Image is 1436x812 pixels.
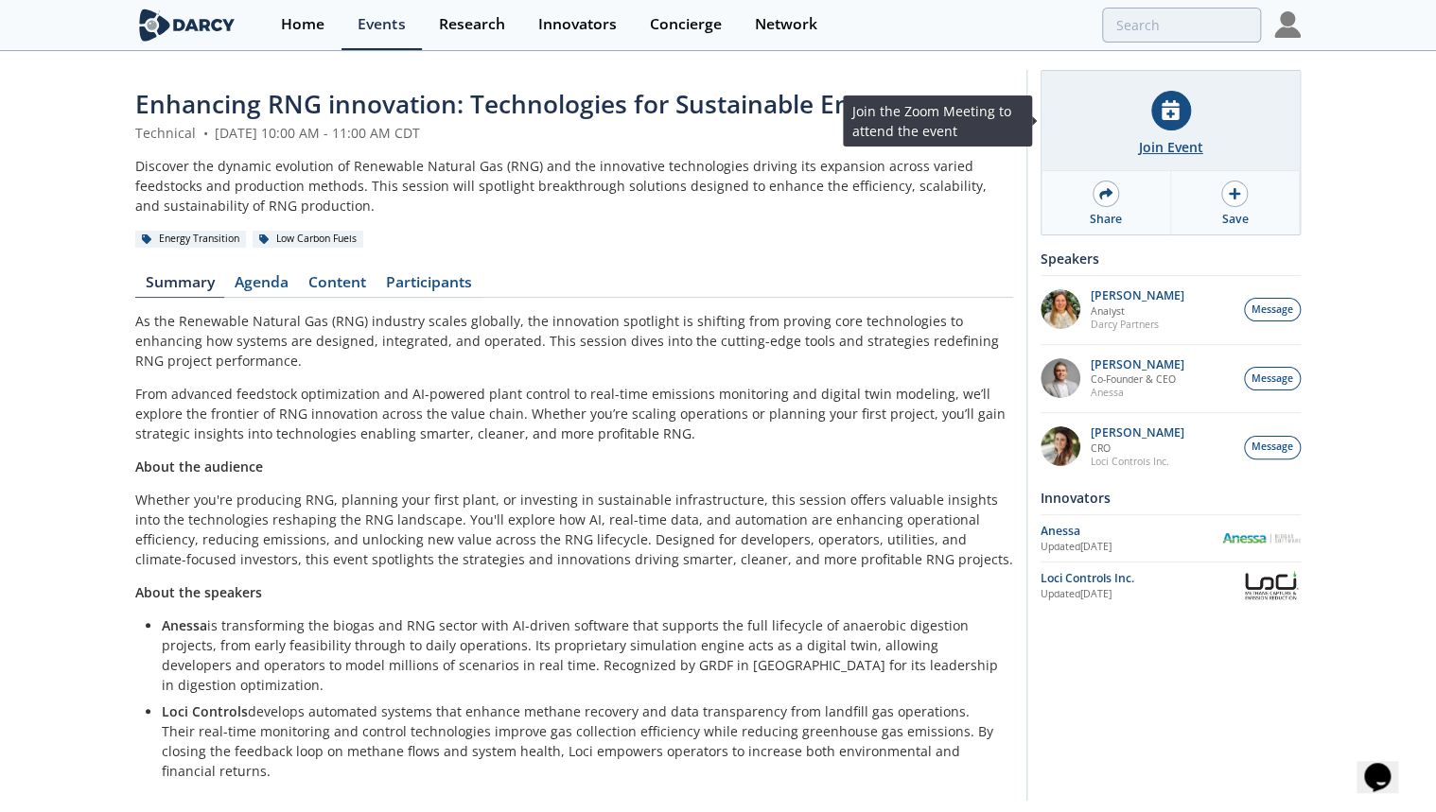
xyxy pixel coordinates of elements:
div: Loci Controls Inc. [1041,570,1241,587]
p: Darcy Partners [1091,318,1184,331]
span: Enhancing RNG innovation: Technologies for Sustainable Energy [135,87,902,121]
strong: About the speakers [135,583,262,601]
a: Agenda [224,275,298,298]
span: Message [1252,302,1293,318]
img: logo-wide.svg [135,9,238,42]
div: Events [358,17,405,32]
strong: Anessa [162,616,207,634]
p: CRO [1091,441,1184,455]
a: Summary [135,275,224,298]
p: develops automated systems that enhance methane recovery and data transparency from landfill gas ... [162,701,1000,781]
div: Home [281,17,324,32]
img: Anessa [1221,533,1301,544]
span: • [200,124,211,142]
div: Innovators [1041,481,1301,514]
div: Network [754,17,816,32]
p: Whether you're producing RNG, planning your first plant, or investing in sustainable infrastructu... [135,490,1013,569]
div: Speakers [1041,242,1301,275]
img: Loci Controls Inc. [1241,569,1301,602]
div: Save [1221,211,1248,228]
div: Discover the dynamic evolution of Renewable Natural Gas (RNG) and the innovative technologies dri... [135,156,1013,216]
img: Profile [1274,11,1301,38]
input: Advanced Search [1102,8,1261,43]
a: Anessa Updated[DATE] Anessa [1041,522,1301,555]
p: [PERSON_NAME] [1091,289,1184,302]
p: From advanced feedstock optimization and AI-powered plant control to real-time emissions monitori... [135,384,1013,443]
div: Anessa [1041,523,1221,540]
div: Technical [DATE] 10:00 AM - 11:00 AM CDT [135,123,1013,143]
p: As the Renewable Natural Gas (RNG) industry scales globally, the innovation spotlight is shifting... [135,311,1013,371]
span: Message [1252,440,1293,455]
div: Updated [DATE] [1041,540,1221,555]
img: 737ad19b-6c50-4cdf-92c7-29f5966a019e [1041,426,1080,466]
a: Participants [376,275,482,298]
p: Loci Controls Inc. [1091,455,1184,468]
div: Concierge [649,17,721,32]
p: Analyst [1091,304,1184,318]
a: Content [298,275,376,298]
button: Message [1244,436,1301,459]
img: fddc0511-1997-4ded-88a0-30228072d75f [1041,289,1080,329]
p: [PERSON_NAME] [1091,426,1184,440]
iframe: chat widget [1357,736,1417,793]
p: is transforming the biogas and RNG sector with AI-driven software that supports the full lifecycl... [162,615,1000,695]
div: Innovators [537,17,616,32]
strong: Loci Controls [162,702,248,720]
p: [PERSON_NAME] [1091,358,1184,371]
button: Message [1244,367,1301,390]
a: Loci Controls Inc. Updated[DATE] Loci Controls Inc. [1041,569,1301,602]
div: Energy Transition [135,231,246,248]
div: Updated [DATE] [1041,587,1241,602]
div: Join Event [1139,137,1203,157]
span: Message [1252,371,1293,387]
div: Share [1090,211,1122,228]
strong: About the audience [135,458,263,475]
img: 1fdb2308-3d70-46db-bc64-f6eabefcce4d [1041,358,1080,398]
div: Low Carbon Fuels [253,231,363,248]
p: Anessa [1091,386,1184,399]
p: Co-Founder & CEO [1091,372,1184,386]
button: Message [1244,298,1301,321]
div: Research [438,17,504,32]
